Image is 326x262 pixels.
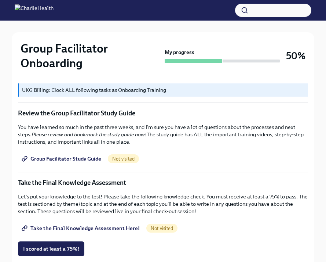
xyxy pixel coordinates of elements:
[146,226,177,231] span: Not visited
[21,41,162,71] h2: Group Facilitator Onboarding
[23,155,101,162] span: Group Facilitator Study Guide
[165,49,194,56] strong: My progress
[18,221,145,236] a: Take the Final Knowledge Assessment Here!
[15,4,54,16] img: CharlieHealth
[18,123,308,146] p: You have learned so much in the past three weeks, and I'm sure you have a lot of questions about ...
[18,193,308,215] p: Let's put your knowledge to the test! Please take the following knowledge check. You must receive...
[23,245,79,252] span: I scored at least a 75%!
[22,86,305,94] p: UKG Billing: Clock ALL following tasks as Onboarding Training
[108,156,139,162] span: Not visited
[18,178,308,187] p: Take the Final Knowledge Assessment
[18,151,106,166] a: Group Facilitator Study Guide
[286,49,305,62] h3: 50%
[18,109,308,118] p: Review the Group Facilitator Study Guide
[32,131,147,138] em: Please review and bookmark the study guide now!
[23,225,140,232] span: Take the Final Knowledge Assessment Here!
[18,241,84,256] button: I scored at least a 75%!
